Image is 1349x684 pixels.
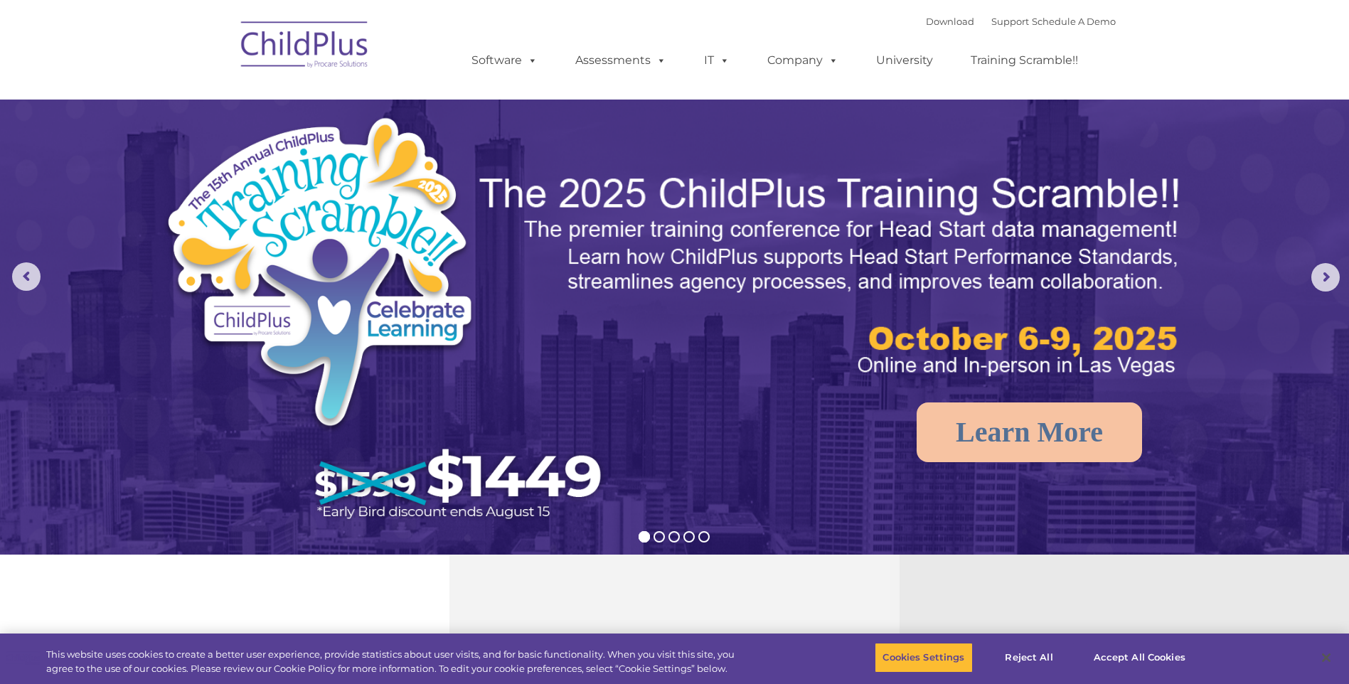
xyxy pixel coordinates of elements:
button: Close [1311,642,1342,673]
button: Cookies Settings [875,643,972,673]
a: Schedule A Demo [1032,16,1116,27]
a: Company [753,46,853,75]
a: Learn More [917,402,1142,462]
span: Phone number [198,152,258,163]
a: University [862,46,947,75]
img: ChildPlus by Procare Solutions [234,11,376,82]
button: Reject All [985,643,1074,673]
font: | [926,16,1116,27]
div: This website uses cookies to create a better user experience, provide statistics about user visit... [46,648,742,675]
a: Training Scramble!! [956,46,1092,75]
span: Last name [198,94,241,105]
a: Support [991,16,1029,27]
a: IT [690,46,744,75]
a: Assessments [561,46,681,75]
a: Download [926,16,974,27]
a: Software [457,46,552,75]
button: Accept All Cookies [1086,643,1193,673]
